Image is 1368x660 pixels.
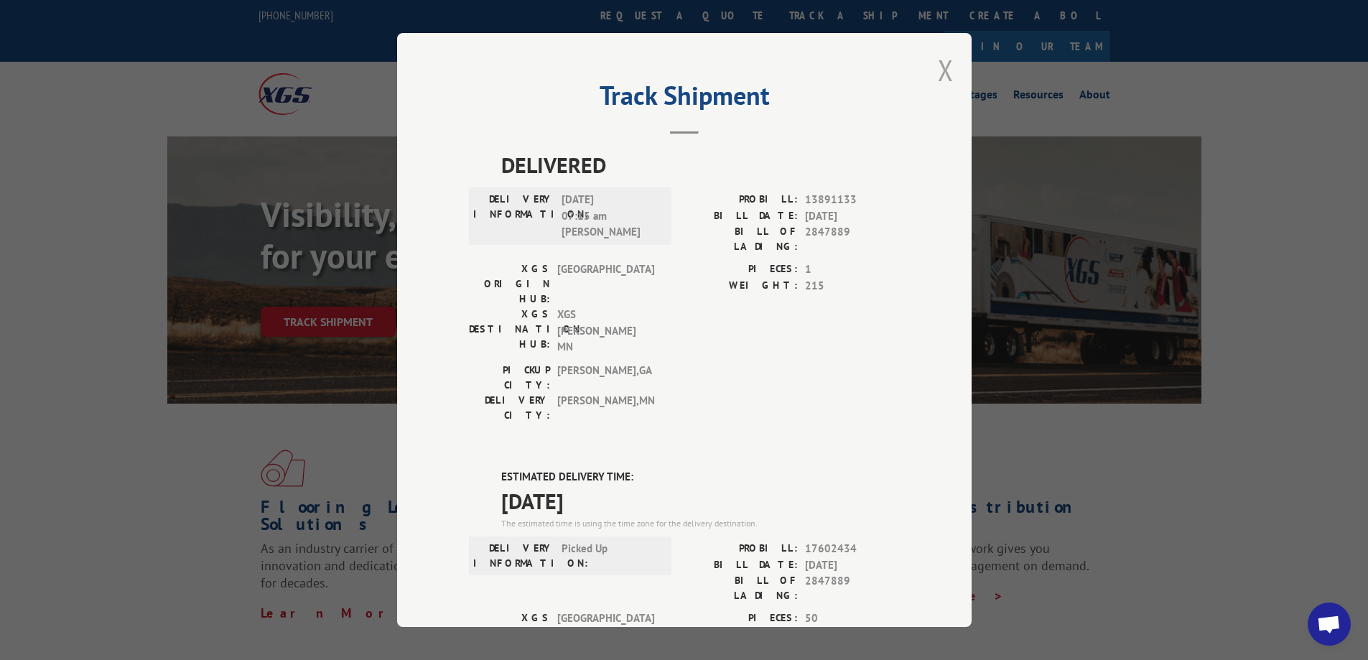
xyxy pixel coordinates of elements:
[684,261,798,278] label: PIECES:
[562,192,659,241] span: [DATE] 07:15 am [PERSON_NAME]
[805,261,900,278] span: 1
[501,485,900,517] span: [DATE]
[805,557,900,574] span: [DATE]
[805,192,900,208] span: 13891133
[938,51,954,89] button: Close modal
[473,541,554,571] label: DELIVERY INFORMATION:
[684,573,798,603] label: BILL OF LADING:
[562,541,659,571] span: Picked Up
[469,307,550,355] label: XGS DESTINATION HUB:
[469,85,900,113] h2: Track Shipment
[557,261,654,307] span: [GEOGRAPHIC_DATA]
[469,610,550,656] label: XGS ORIGIN HUB:
[684,224,798,254] label: BILL OF LADING:
[469,261,550,307] label: XGS ORIGIN HUB:
[684,557,798,574] label: BILL DATE:
[557,393,654,423] span: [PERSON_NAME] , MN
[684,278,798,294] label: WEIGHT:
[557,307,654,355] span: XGS [PERSON_NAME] MN
[684,610,798,627] label: PIECES:
[684,192,798,208] label: PROBILL:
[1308,603,1351,646] a: Open chat
[469,393,550,423] label: DELIVERY CITY:
[473,192,554,241] label: DELIVERY INFORMATION:
[501,149,900,181] span: DELIVERED
[805,224,900,254] span: 2847889
[557,363,654,393] span: [PERSON_NAME] , GA
[684,627,798,643] label: WEIGHT:
[805,573,900,603] span: 2847889
[501,469,900,485] label: ESTIMATED DELIVERY TIME:
[805,278,900,294] span: 215
[684,208,798,225] label: BILL DATE:
[684,541,798,557] label: PROBILL:
[469,363,550,393] label: PICKUP CITY:
[557,610,654,656] span: [GEOGRAPHIC_DATA]
[501,517,900,530] div: The estimated time is using the time zone for the delivery destination.
[805,627,900,643] span: 2045
[805,208,900,225] span: [DATE]
[805,541,900,557] span: 17602434
[805,610,900,627] span: 50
